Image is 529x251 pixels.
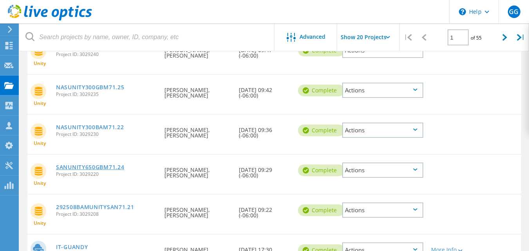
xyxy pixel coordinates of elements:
[161,115,235,146] div: [PERSON_NAME], [PERSON_NAME]
[342,83,423,98] div: Actions
[342,163,423,178] div: Actions
[56,172,157,177] span: Project ID: 3029220
[161,75,235,106] div: [PERSON_NAME], [PERSON_NAME]
[235,75,294,106] div: [DATE] 09:42 (-06:00)
[56,92,157,97] span: Project ID: 3029235
[34,221,46,226] span: Unity
[342,202,423,218] div: Actions
[8,16,92,22] a: Live Optics Dashboard
[298,125,345,136] div: Complete
[56,244,88,250] a: IT-GUANDY
[56,125,124,130] a: NASUNITY300BAM71.22
[298,85,345,96] div: Complete
[235,195,294,226] div: [DATE] 09:22 (-06:00)
[56,204,134,210] a: 292508BAMUNITYSAN71.21
[459,8,466,15] svg: \n
[235,155,294,186] div: [DATE] 09:29 (-06:00)
[298,164,345,176] div: Complete
[471,34,482,41] span: of 55
[298,204,345,216] div: Complete
[161,195,235,226] div: [PERSON_NAME], [PERSON_NAME]
[56,85,124,90] a: NASUNITY300GBM71.25
[56,212,157,217] span: Project ID: 3029208
[300,34,325,40] span: Advanced
[342,123,423,138] div: Actions
[56,52,157,57] span: Project ID: 3029240
[34,141,46,146] span: Unity
[513,23,529,51] div: |
[56,164,124,170] a: SANUNITY650GBM71.24
[235,115,294,146] div: [DATE] 09:36 (-06:00)
[161,155,235,186] div: [PERSON_NAME], [PERSON_NAME]
[34,181,46,186] span: Unity
[400,23,416,51] div: |
[34,61,46,66] span: Unity
[20,23,275,51] input: Search projects by name, owner, ID, company, etc
[56,132,157,137] span: Project ID: 3029230
[34,101,46,106] span: Unity
[509,9,518,15] span: GG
